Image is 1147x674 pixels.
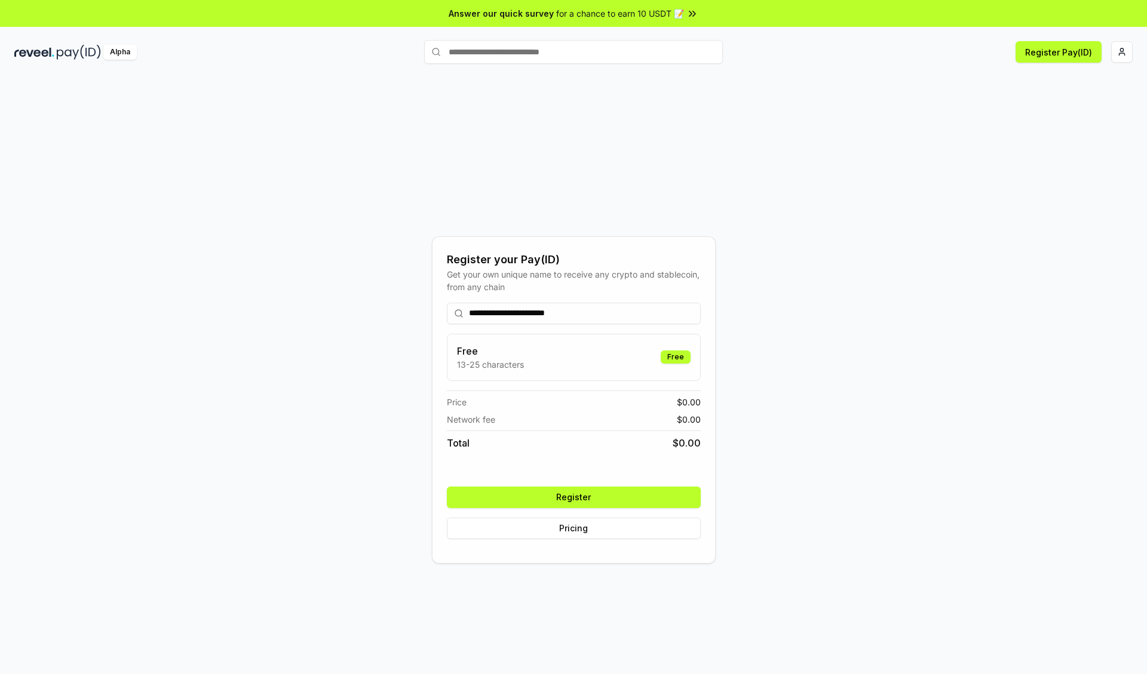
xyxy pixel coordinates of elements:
[1016,41,1102,63] button: Register Pay(ID)
[14,45,54,60] img: reveel_dark
[103,45,137,60] div: Alpha
[449,7,554,20] span: Answer our quick survey
[457,358,524,371] p: 13-25 characters
[447,413,495,426] span: Network fee
[677,396,701,408] span: $ 0.00
[447,518,701,539] button: Pricing
[457,344,524,358] h3: Free
[673,436,701,450] span: $ 0.00
[447,487,701,508] button: Register
[57,45,101,60] img: pay_id
[556,7,684,20] span: for a chance to earn 10 USDT 📝
[661,350,691,364] div: Free
[677,413,701,426] span: $ 0.00
[447,268,701,293] div: Get your own unique name to receive any crypto and stablecoin, from any chain
[447,396,467,408] span: Price
[447,436,470,450] span: Total
[447,251,701,268] div: Register your Pay(ID)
